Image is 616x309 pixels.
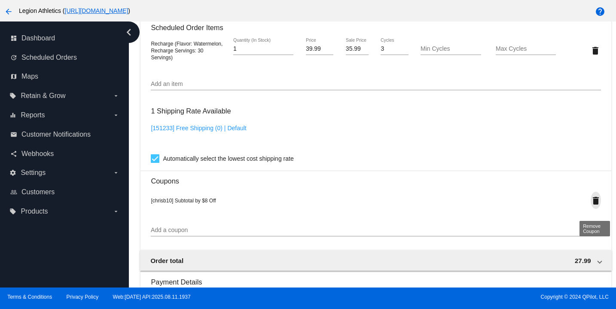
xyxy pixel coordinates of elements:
[151,272,601,286] h3: Payment Details
[65,7,128,14] a: [URL][DOMAIN_NAME]
[10,131,17,138] i: email
[595,6,605,17] mat-icon: help
[21,73,38,80] span: Maps
[21,169,46,177] span: Settings
[151,41,223,61] span: Recharge (Flavor: Watermelon, Recharge Servings: 30 Servings)
[151,198,216,204] span: [chrisb10] Subtotal by $8 Off
[10,35,17,42] i: dashboard
[21,111,45,119] span: Reports
[21,92,65,100] span: Retain & Grow
[10,31,119,45] a: dashboard Dashboard
[67,294,99,300] a: Privacy Policy
[151,227,601,234] input: Add a coupon
[9,169,16,176] i: settings
[10,51,119,64] a: update Scheduled Orders
[7,294,52,300] a: Terms & Conditions
[10,185,119,199] a: people_outline Customers
[21,54,77,61] span: Scheduled Orders
[163,153,293,164] span: Automatically select the lowest cost shipping rate
[21,131,91,138] span: Customer Notifications
[151,171,601,185] h3: Coupons
[10,70,119,83] a: map Maps
[151,17,601,32] h3: Scheduled Order Items
[140,250,611,271] mat-expansion-panel-header: Order total 27.99
[150,257,183,264] span: Order total
[10,147,119,161] a: share Webhooks
[21,150,54,158] span: Webhooks
[113,92,119,99] i: arrow_drop_down
[9,112,16,119] i: equalizer
[346,46,369,52] input: Sale Price
[21,34,55,42] span: Dashboard
[151,125,246,132] a: [151233] Free Shipping (0) | Default
[19,7,130,14] span: Legion Athletics ( )
[122,25,136,39] i: chevron_left
[10,54,17,61] i: update
[591,196,601,206] mat-icon: delete
[10,150,17,157] i: share
[233,46,293,52] input: Quantity (In Stock)
[113,112,119,119] i: arrow_drop_down
[421,46,481,52] input: Min Cycles
[3,6,14,17] mat-icon: arrow_back
[21,208,48,215] span: Products
[10,189,17,196] i: people_outline
[151,81,601,88] input: Add an item
[590,46,601,56] mat-icon: delete
[315,294,609,300] span: Copyright © 2024 QPilot, LLC
[496,46,556,52] input: Max Cycles
[21,188,55,196] span: Customers
[306,46,333,52] input: Price
[381,46,408,52] input: Cycles
[10,128,119,141] a: email Customer Notifications
[9,92,16,99] i: local_offer
[9,208,16,215] i: local_offer
[575,257,591,264] span: 27.99
[151,102,231,120] h3: 1 Shipping Rate Available
[10,73,17,80] i: map
[113,294,191,300] a: Web:[DATE] API:2025.08.11.1937
[113,208,119,215] i: arrow_drop_down
[113,169,119,176] i: arrow_drop_down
